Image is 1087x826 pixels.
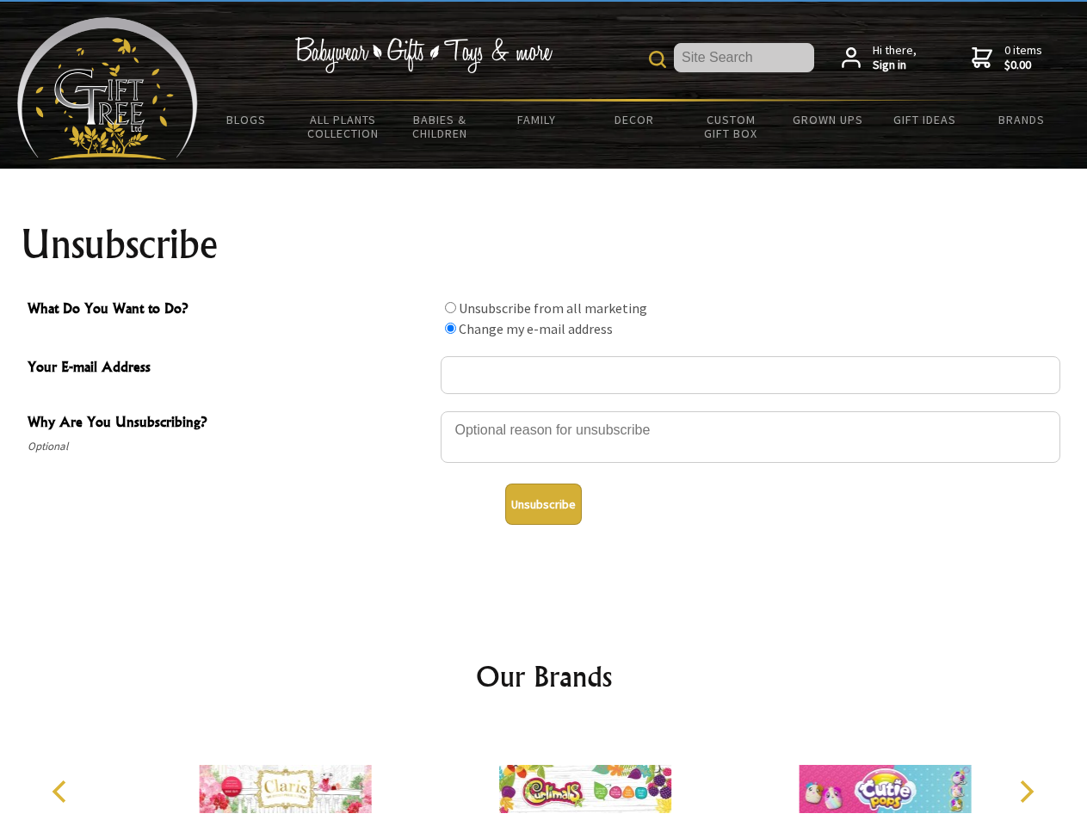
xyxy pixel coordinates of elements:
a: BLOGS [198,102,295,138]
a: Gift Ideas [876,102,973,138]
button: Next [1007,773,1045,811]
button: Unsubscribe [505,484,582,525]
h2: Our Brands [34,656,1053,697]
textarea: Why Are You Unsubscribing? [441,411,1060,463]
span: 0 items [1004,42,1042,73]
input: What Do You Want to Do? [445,302,456,313]
span: Hi there, [873,43,917,73]
span: Why Are You Unsubscribing? [28,411,432,436]
a: 0 items$0.00 [972,43,1042,73]
a: Hi there,Sign in [842,43,917,73]
label: Change my e-mail address [459,320,613,337]
a: All Plants Collection [295,102,392,151]
img: Babywear - Gifts - Toys & more [294,37,553,73]
span: What Do You Want to Do? [28,298,432,323]
a: Brands [973,102,1071,138]
a: Custom Gift Box [682,102,780,151]
label: Unsubscribe from all marketing [459,299,647,317]
strong: $0.00 [1004,58,1042,73]
a: Family [489,102,586,138]
input: What Do You Want to Do? [445,323,456,334]
input: Site Search [674,43,814,72]
h1: Unsubscribe [21,224,1067,265]
strong: Sign in [873,58,917,73]
span: Your E-mail Address [28,356,432,381]
img: product search [649,51,666,68]
a: Decor [585,102,682,138]
button: Previous [43,773,81,811]
a: Babies & Children [392,102,489,151]
a: Grown Ups [779,102,876,138]
input: Your E-mail Address [441,356,1060,394]
span: Optional [28,436,432,457]
img: Babyware - Gifts - Toys and more... [17,17,198,160]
